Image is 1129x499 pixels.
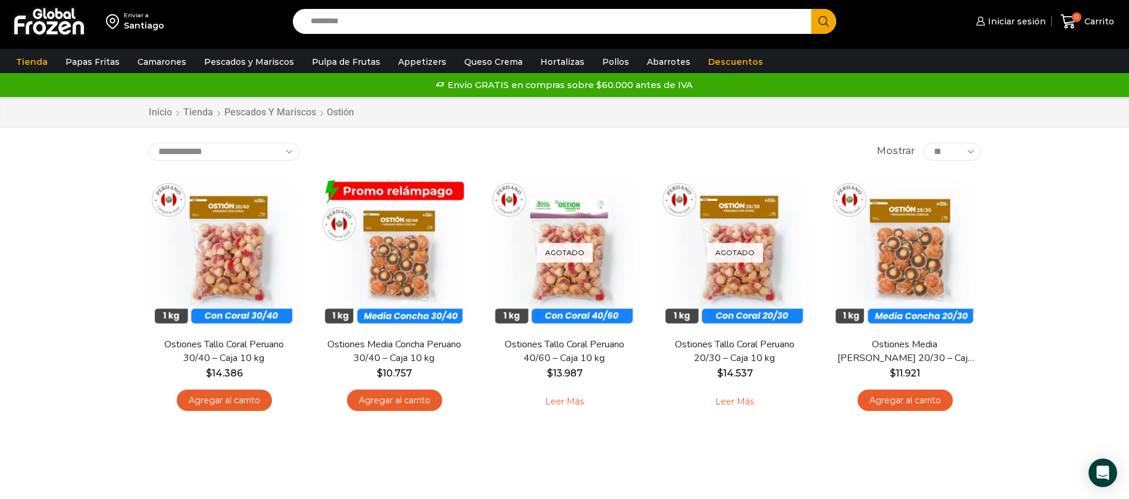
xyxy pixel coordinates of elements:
[183,106,214,120] a: Tienda
[496,338,633,365] a: Ostiones Tallo Coral Peruano 40/60 – Caja 10 kg
[306,51,386,73] a: Pulpa de Frutas
[1081,15,1114,27] span: Carrito
[1072,12,1081,22] span: 0
[858,390,953,412] a: Agregar al carrito: “Ostiones Media Concha Peruano 20/30 - Caja 10 kg”
[106,11,124,32] img: address-field-icon.svg
[198,51,300,73] a: Pescados y Mariscos
[1089,459,1117,487] div: Open Intercom Messenger
[124,20,164,32] div: Santiago
[177,390,272,412] a: Agregar al carrito: “Ostiones Tallo Coral Peruano 30/40 - Caja 10 kg”
[707,243,763,262] p: Agotado
[10,51,54,73] a: Tienda
[702,51,769,73] a: Descuentos
[890,368,896,379] span: $
[547,368,583,379] bdi: 13.987
[596,51,635,73] a: Pollos
[890,368,920,379] bdi: 11.921
[148,106,173,120] a: Inicio
[60,51,126,73] a: Papas Fritas
[132,51,192,73] a: Camarones
[811,9,836,34] button: Search button
[537,243,593,262] p: Agotado
[377,368,412,379] bdi: 10.757
[1058,8,1117,36] a: 0 Carrito
[641,51,696,73] a: Abarrotes
[666,338,803,365] a: Ostiones Tallo Coral Peruano 20/30 – Caja 10 kg
[547,368,553,379] span: $
[534,51,590,73] a: Hortalizas
[717,368,753,379] bdi: 14.537
[327,106,354,118] h1: Ostión
[985,15,1046,27] span: Iniciar sesión
[224,106,317,120] a: Pescados y Mariscos
[877,145,915,158] span: Mostrar
[124,11,164,20] div: Enviar a
[326,338,462,365] a: Ostiones Media Concha Peruano 30/40 – Caja 10 kg
[392,51,452,73] a: Appetizers
[973,10,1046,33] a: Iniciar sesión
[155,338,292,365] a: Ostiones Tallo Coral Peruano 30/40 – Caja 10 kg
[458,51,528,73] a: Queso Crema
[148,106,354,120] nav: Breadcrumb
[347,390,442,412] a: Agregar al carrito: “Ostiones Media Concha Peruano 30/40 - Caja 10 kg”
[206,368,243,379] bdi: 14.386
[717,368,723,379] span: $
[206,368,212,379] span: $
[527,390,602,415] a: Leé más sobre “Ostiones Tallo Coral Peruano 40/60 - Caja 10 kg”
[148,143,300,161] select: Pedido de la tienda
[377,368,383,379] span: $
[697,390,773,415] a: Leé más sobre “Ostiones Tallo Coral Peruano 20/30 - Caja 10 kg”
[836,338,973,365] a: Ostiones Media [PERSON_NAME] 20/30 – Caja 10 kg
